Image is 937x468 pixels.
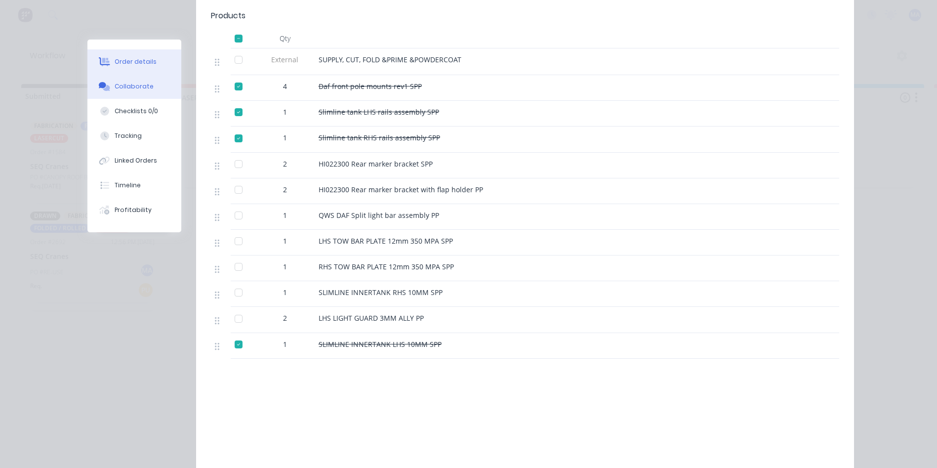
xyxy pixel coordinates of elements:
[283,107,287,117] span: 1
[87,49,181,74] button: Order details
[87,198,181,222] button: Profitability
[319,159,433,169] span: HI022300 Rear marker bracket SPP
[87,124,181,148] button: Tracking
[211,10,245,22] div: Products
[87,148,181,173] button: Linked Orders
[283,81,287,91] span: 4
[319,211,439,220] span: QWS DAF Split light bar assembly PP
[319,133,440,142] span: Slimline tank RHS rails assembly SPP
[283,287,287,298] span: 1
[319,185,483,194] span: HI022300 Rear marker bracket with flap holder PP
[255,29,315,48] div: Qty
[319,236,453,246] span: LHS TOW BAR PLATE 12mm 350 MPA SPP
[283,339,287,349] span: 1
[259,54,311,65] span: External
[283,313,287,323] span: 2
[319,288,443,297] span: SLIMLINE INNERTANK RHS 10MM SPP
[283,236,287,246] span: 1
[283,210,287,220] span: 1
[87,74,181,99] button: Collaborate
[283,261,287,272] span: 1
[115,82,154,91] div: Collaborate
[319,82,422,91] span: Daf front pole mounts rev1 SPP
[283,184,287,195] span: 2
[115,181,141,190] div: Timeline
[283,159,287,169] span: 2
[87,173,181,198] button: Timeline
[87,99,181,124] button: Checklists 0/0
[115,156,157,165] div: Linked Orders
[115,206,152,214] div: Profitability
[115,131,142,140] div: Tracking
[319,55,461,64] span: SUPPLY, CUT, FOLD &PRIME &POWDERCOAT
[319,262,454,271] span: RHS TOW BAR PLATE 12mm 350 MPA SPP
[283,132,287,143] span: 1
[319,313,424,323] span: LHS LIGHT GUARD 3MM ALLY PP
[115,107,158,116] div: Checklists 0/0
[319,107,439,117] span: Slimline tank LHS rails assembly SPP
[319,340,442,349] span: SLIMLINE INNERTANK LHS 10MM SPP
[115,57,157,66] div: Order details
